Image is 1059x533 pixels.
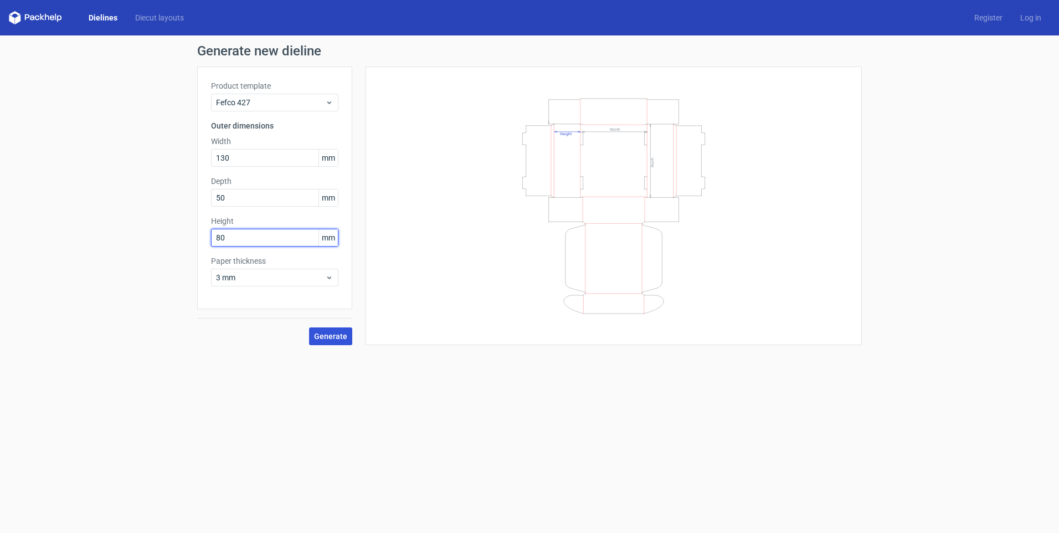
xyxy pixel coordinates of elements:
[211,255,338,266] label: Paper thickness
[211,80,338,91] label: Product template
[126,12,193,23] a: Diecut layouts
[314,332,347,340] span: Generate
[211,176,338,187] label: Depth
[965,12,1011,23] a: Register
[211,216,338,227] label: Height
[211,120,338,131] h3: Outer dimensions
[216,272,325,283] span: 3 mm
[216,97,325,108] span: Fefco 427
[1011,12,1050,23] a: Log in
[650,157,655,167] text: Depth
[610,126,620,131] text: Width
[318,150,338,166] span: mm
[211,136,338,147] label: Width
[318,189,338,206] span: mm
[309,327,352,345] button: Generate
[560,131,572,136] text: Height
[80,12,126,23] a: Dielines
[318,229,338,246] span: mm
[197,44,862,58] h1: Generate new dieline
